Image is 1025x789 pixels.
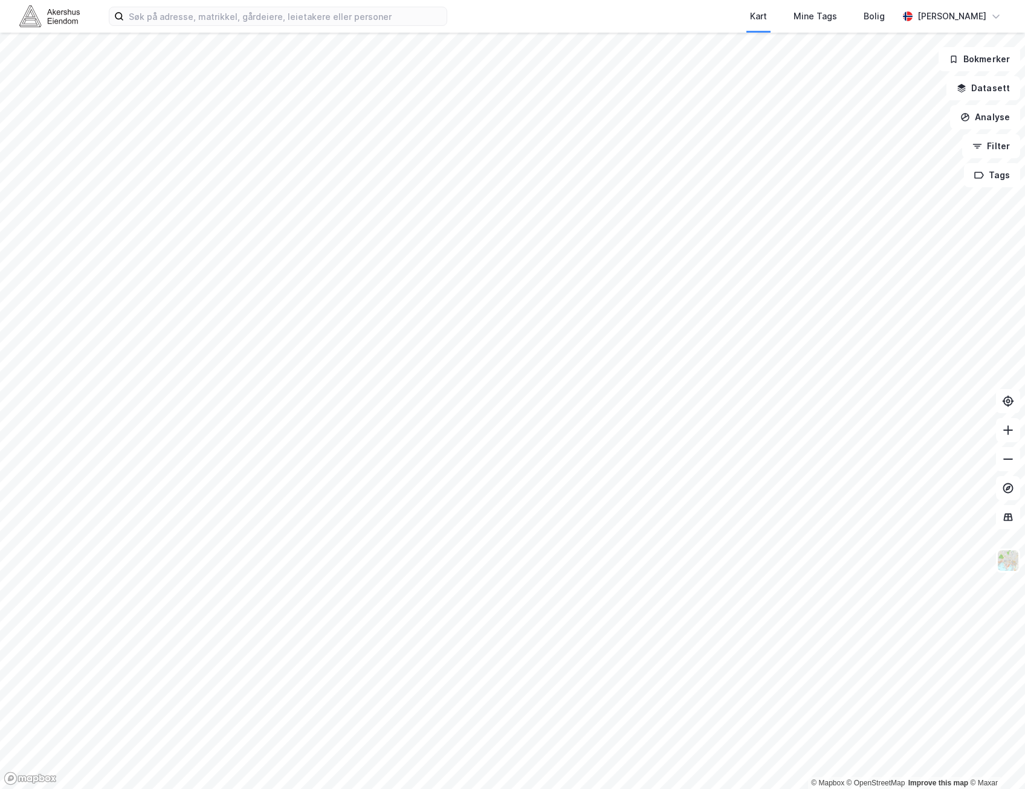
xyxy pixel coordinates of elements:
[946,76,1020,100] button: Datasett
[794,9,837,24] div: Mine Tags
[750,9,767,24] div: Kart
[997,549,1020,572] img: Z
[939,47,1020,71] button: Bokmerker
[811,779,844,787] a: Mapbox
[964,163,1020,187] button: Tags
[908,779,968,787] a: Improve this map
[124,7,447,25] input: Søk på adresse, matrikkel, gårdeiere, leietakere eller personer
[950,105,1020,129] button: Analyse
[864,9,885,24] div: Bolig
[19,5,80,27] img: akershus-eiendom-logo.9091f326c980b4bce74ccdd9f866810c.svg
[4,771,57,785] a: Mapbox homepage
[965,731,1025,789] iframe: Chat Widget
[965,731,1025,789] div: Kontrollprogram for chat
[917,9,986,24] div: [PERSON_NAME]
[962,134,1020,158] button: Filter
[847,779,905,787] a: OpenStreetMap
